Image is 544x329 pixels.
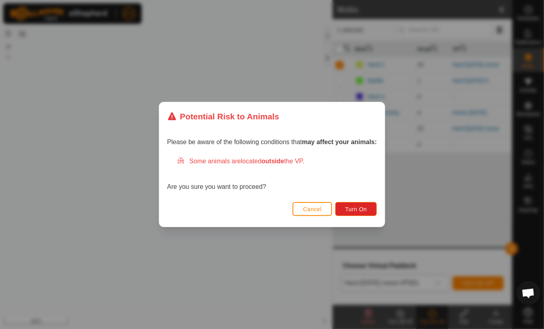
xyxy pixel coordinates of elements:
[167,110,279,123] div: Potential Risk to Animals
[345,206,367,212] span: Turn On
[293,202,332,216] button: Cancel
[516,281,540,305] div: Open chat
[303,206,322,212] span: Cancel
[241,158,305,164] span: located the VP.
[261,158,284,164] strong: outside
[335,202,377,216] button: Turn On
[177,157,377,166] div: Some animals are
[167,139,377,145] span: Please be aware of the following conditions that
[167,157,377,192] div: Are you sure you want to proceed?
[302,139,377,145] strong: may affect your animals:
